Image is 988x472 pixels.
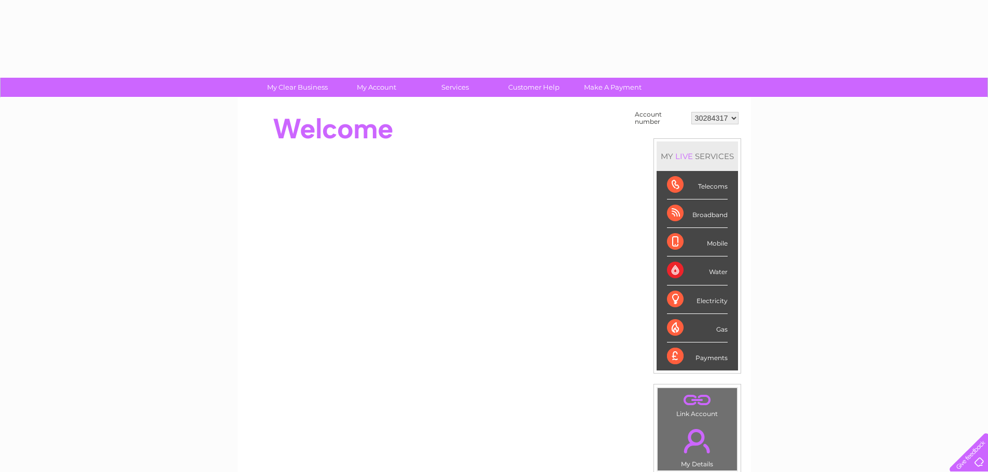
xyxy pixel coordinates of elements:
a: . [660,391,734,409]
div: Gas [667,314,728,342]
a: Make A Payment [570,78,656,97]
td: Link Account [657,388,737,420]
div: Water [667,256,728,285]
a: Services [412,78,498,97]
td: My Details [657,420,737,471]
a: My Clear Business [255,78,340,97]
div: LIVE [673,151,695,161]
div: Electricity [667,285,728,314]
a: My Account [333,78,419,97]
div: Telecoms [667,171,728,199]
div: MY SERVICES [657,141,738,171]
td: Account number [632,108,689,128]
a: . [660,423,734,459]
div: Broadband [667,199,728,228]
div: Payments [667,342,728,370]
a: Customer Help [491,78,577,97]
div: Mobile [667,228,728,256]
